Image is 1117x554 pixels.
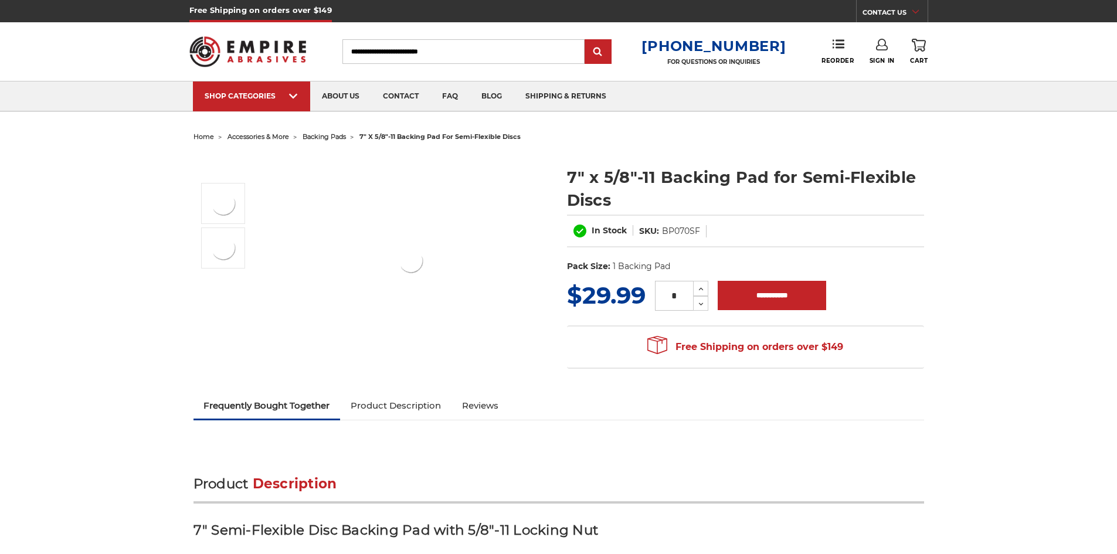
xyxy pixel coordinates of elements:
[359,132,521,141] span: 7" x 5/8"-11 backing pad for semi-flexible discs
[821,57,854,64] span: Reorder
[567,166,924,212] h1: 7" x 5/8"-11 Backing Pad for Semi-Flexible Discs
[193,475,249,492] span: Product
[592,225,627,236] span: In Stock
[662,225,700,237] dd: BP070SF
[863,6,928,22] a: CONTACT US
[193,132,214,141] a: home
[303,132,346,141] a: backing pads
[340,393,451,419] a: Product Description
[567,281,646,310] span: $29.99
[209,189,238,218] img: 7" x 5/8"-11 Backing Pad for Semi-Flexible Discs
[641,58,786,66] p: FOR QUESTIONS OR INQUIRIES
[209,233,238,263] img: 7" x 5/8"-11 Backing Pad for Semi-Flexible Discs
[470,81,514,111] a: blog
[253,475,337,492] span: Description
[310,81,371,111] a: about us
[451,393,509,419] a: Reviews
[910,57,928,64] span: Cart
[910,39,928,64] a: Cart
[567,260,610,273] dt: Pack Size:
[639,225,659,237] dt: SKU:
[205,91,298,100] div: SHOP CATEGORIES
[514,81,618,111] a: shipping & returns
[371,81,430,111] a: contact
[641,38,786,55] a: [PHONE_NUMBER]
[430,81,470,111] a: faq
[870,57,895,64] span: Sign In
[396,246,426,276] img: 7" x 5/8"-11 Backing Pad for Semi-Flexible Discs
[613,260,670,273] dd: 1 Backing Pad
[189,29,307,74] img: Empire Abrasives
[228,132,289,141] a: accessories & more
[647,335,843,359] span: Free Shipping on orders over $149
[821,39,854,64] a: Reorder
[193,522,599,538] strong: 7" Semi-Flexible Disc Backing Pad with 5/8"-11 Locking Nut
[193,393,341,419] a: Frequently Bought Together
[586,40,610,64] input: Submit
